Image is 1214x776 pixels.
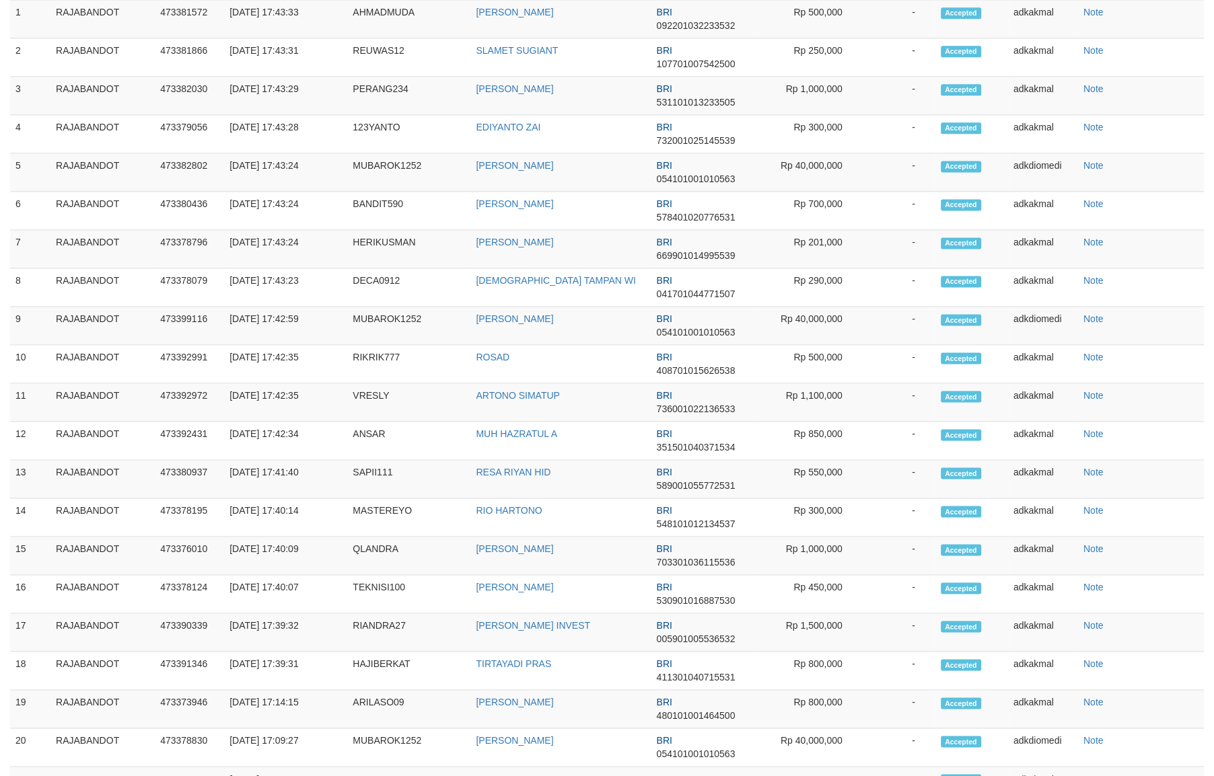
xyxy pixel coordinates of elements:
td: Rp 1,100,000 [758,383,863,422]
td: 11 [10,383,50,422]
td: 19 [10,690,50,728]
span: BRI [656,505,672,516]
span: BRI [656,198,672,209]
span: BRI [656,160,672,171]
td: - [863,498,935,537]
td: ARILASO09 [347,690,470,728]
span: Accepted [941,314,981,325]
td: - [863,77,935,115]
span: Copy 054101001010563 to clipboard [656,327,735,338]
td: RIKRIK777 [347,345,470,383]
td: 15 [10,537,50,575]
span: BRI [656,352,672,362]
a: [PERSON_NAME] [476,543,553,554]
td: MUBAROK1252 [347,307,470,345]
span: Accepted [941,544,981,555]
span: Accepted [941,46,981,57]
a: [PERSON_NAME] [476,735,553,746]
td: 13 [10,460,50,498]
td: 473378079 [155,268,224,307]
a: Note [1083,543,1104,554]
span: BRI [656,697,672,707]
span: Copy 480101001464500 to clipboard [656,710,735,721]
td: adkakmal [1008,345,1078,383]
td: - [863,307,935,345]
td: Rp 1,000,000 [758,77,863,115]
span: BRI [656,735,672,746]
td: 473376010 [155,537,224,575]
span: Accepted [941,122,981,134]
td: 10 [10,345,50,383]
span: Copy 589001055772531 to clipboard [656,480,735,491]
td: RIANDRA27 [347,613,470,652]
td: [DATE] 17:43:23 [224,268,347,307]
a: Note [1083,505,1104,516]
td: RAJABANDOT [50,460,155,498]
td: 2 [10,38,50,77]
td: adkdiomedi [1008,728,1078,767]
td: 123YANTO [347,115,470,153]
td: Rp 250,000 [758,38,863,77]
td: [DATE] 17:39:31 [224,652,347,690]
span: BRI [656,45,672,56]
span: Accepted [941,582,981,594]
td: 473378796 [155,230,224,268]
td: adkakmal [1008,115,1078,153]
td: adkakmal [1008,77,1078,115]
td: - [863,268,935,307]
span: Copy 530901016887530 to clipboard [656,595,735,606]
span: BRI [656,620,672,631]
td: [DATE] 17:40:14 [224,498,347,537]
td: adkakmal [1008,268,1078,307]
td: [DATE] 17:42:35 [224,345,347,383]
a: MUH HAZRATUL A [476,428,557,439]
td: MUBAROK1252 [347,728,470,767]
td: adkakmal [1008,498,1078,537]
td: RAJABANDOT [50,153,155,192]
span: BRI [656,543,672,554]
td: adkdiomedi [1008,307,1078,345]
a: [PERSON_NAME] [476,83,553,94]
td: RAJABANDOT [50,192,155,230]
span: BRI [656,83,672,94]
td: adkakmal [1008,230,1078,268]
td: - [863,230,935,268]
td: adkakmal [1008,613,1078,652]
td: QLANDRA [347,537,470,575]
td: Rp 40,000,000 [758,728,863,767]
td: 18 [10,652,50,690]
span: Copy 736001022136533 to clipboard [656,403,735,414]
td: VRESLY [347,383,470,422]
td: BANDIT590 [347,192,470,230]
td: - [863,383,935,422]
td: 473382030 [155,77,224,115]
span: Accepted [941,697,981,709]
span: Accepted [941,352,981,364]
td: 20 [10,728,50,767]
span: Accepted [941,7,981,19]
a: Note [1083,237,1104,247]
td: 473378195 [155,498,224,537]
td: Rp 201,000 [758,230,863,268]
span: Copy 548101012134537 to clipboard [656,518,735,529]
td: - [863,38,935,77]
a: Note [1083,45,1104,56]
a: TIRTAYADI PRAS [476,658,551,669]
a: [DEMOGRAPHIC_DATA] TAMPAN WI [476,275,636,286]
td: ANSAR [347,422,470,460]
span: Copy 107701007542500 to clipboard [656,59,735,69]
td: REUWAS12 [347,38,470,77]
span: Accepted [941,621,981,632]
td: 4 [10,115,50,153]
td: Rp 450,000 [758,575,863,613]
td: 473378124 [155,575,224,613]
a: Note [1083,697,1104,707]
a: Note [1083,313,1104,324]
td: - [863,728,935,767]
a: RESA RIYAN HID [476,467,550,477]
td: RAJABANDOT [50,115,155,153]
td: - [863,192,935,230]
td: 16 [10,575,50,613]
a: Note [1083,390,1104,401]
span: Accepted [941,429,981,440]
